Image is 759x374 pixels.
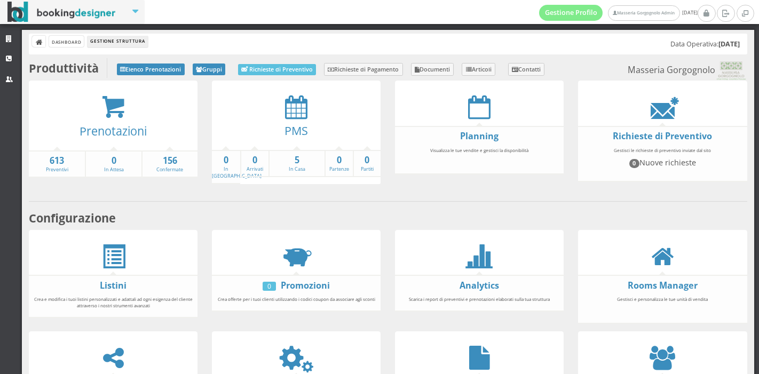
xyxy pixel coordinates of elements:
[143,155,197,173] a: 156Confermate
[539,5,603,21] a: Gestione Profilo
[270,154,325,173] a: 5In Casa
[284,123,308,138] a: PMS
[395,291,564,307] div: Scarica i report di preventivi e prenotazioni elaborati sulla tua struttura
[715,61,747,81] img: 0603869b585f11eeb13b0a069e529790.png
[354,154,381,166] strong: 0
[460,280,499,291] a: Analytics
[241,154,268,166] strong: 0
[628,61,747,81] small: Masseria Gorgognolo
[29,155,85,167] strong: 613
[326,154,353,166] strong: 0
[354,154,381,173] a: 0Partiti
[629,159,640,168] span: 0
[263,282,276,291] div: 0
[29,210,116,226] b: Configurazione
[117,63,185,75] a: Elenco Prenotazioni
[583,158,742,168] h4: Nuove richieste
[508,63,545,76] a: Contatti
[578,291,747,320] div: Gestisci e personalizza le tue unità di vendita
[326,154,353,173] a: 0Partenze
[411,63,454,76] a: Documenti
[49,36,84,47] a: Dashboard
[628,280,698,291] a: Rooms Manager
[281,280,330,291] a: Promozioni
[29,291,197,313] div: Crea e modifica i tuoi listini personalizzati e adattali ad ogni esigenza del cliente attraverso ...
[212,154,262,179] a: 0In [GEOGRAPHIC_DATA]
[270,154,325,166] strong: 5
[613,130,712,142] a: Richieste di Preventivo
[86,155,141,167] strong: 0
[324,63,403,76] a: Richieste di Pagamento
[608,5,679,21] a: Masseria Gorgognolo Admin
[460,130,499,142] a: Planning
[29,155,85,173] a: 613Preventivi
[578,142,747,178] div: Gestisci le richieste di preventivo inviate dal sito
[718,39,740,49] b: [DATE]
[88,36,147,47] li: Gestione Struttura
[86,155,141,173] a: 0In Attesa
[100,280,127,291] a: Listini
[670,40,740,48] h5: Data Operativa:
[193,63,226,75] a: Gruppi
[80,123,147,139] a: Prenotazioni
[7,2,116,22] img: BookingDesigner.com
[212,291,381,307] div: Crea offerte per i tuoi clienti utilizzando i codici coupon da associare agli sconti
[395,142,564,171] div: Visualizza le tue vendite e gestisci la disponibilità
[241,154,268,173] a: 0Arrivati
[143,155,197,167] strong: 156
[29,60,99,76] b: Produttività
[462,63,495,76] a: Articoli
[539,5,698,21] span: [DATE]
[212,154,240,166] strong: 0
[238,64,316,75] a: Richieste di Preventivo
